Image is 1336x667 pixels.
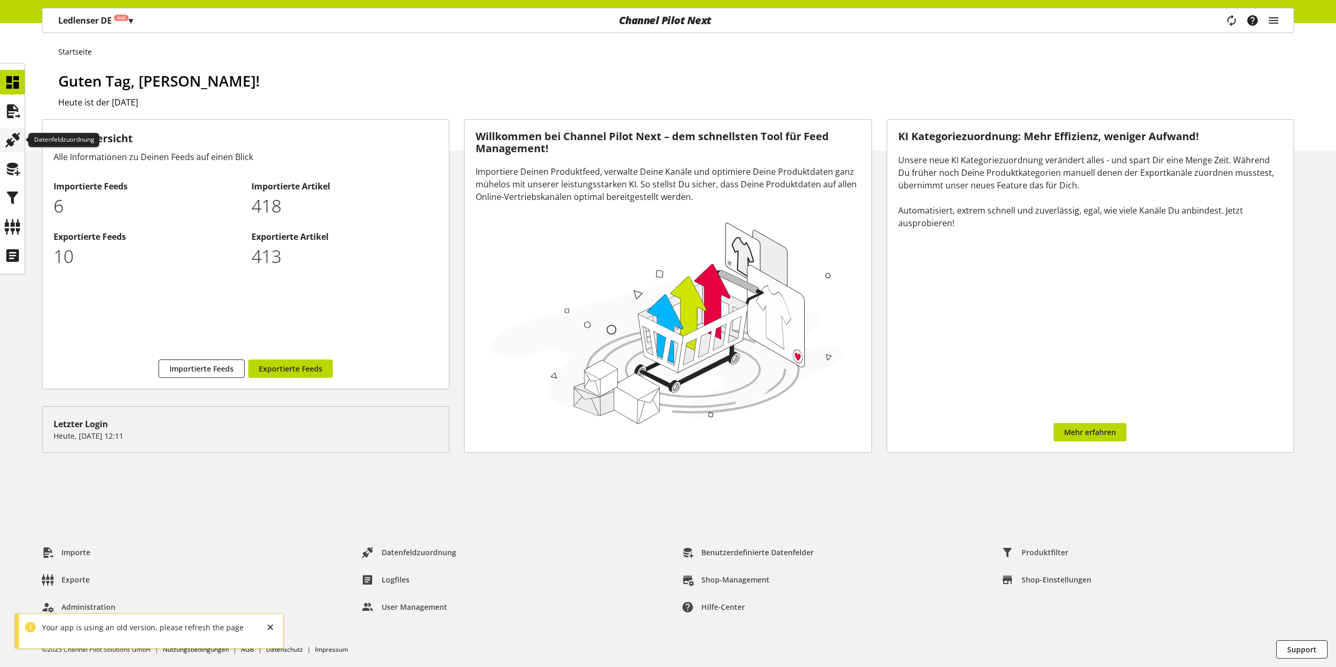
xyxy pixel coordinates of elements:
[54,193,240,219] p: 6
[701,547,814,558] span: Benutzerdefinierte Datenfelder
[54,243,240,270] p: 10
[259,363,322,374] span: Exportierte Feeds
[42,645,163,654] li: ©2025 Channel Pilot Solutions GmbH
[476,131,860,154] h3: Willkommen bei Channel Pilot Next – dem schnellsten Tool für Feed Management!
[1054,423,1127,441] a: Mehr erfahren
[159,359,245,378] a: Importierte Feeds
[58,96,1294,109] h2: Heute ist der [DATE]
[34,598,124,617] a: Administration
[701,601,745,612] span: Hilfe-Center
[61,574,90,585] span: Exporte
[54,151,438,163] div: Alle Informationen zu Deinen Feeds auf einen Blick
[61,547,90,558] span: Importe
[1064,427,1116,438] span: Mehr erfahren
[129,15,133,26] span: ▾
[61,601,115,612] span: Administration
[1022,547,1068,558] span: Produktfilter
[54,180,240,193] h2: Importierte Feeds
[58,14,133,27] p: Ledlenser DE
[28,133,99,147] div: Datenfeldzuordnung
[382,601,447,612] span: User Management
[54,131,438,146] h3: Feed-Übersicht
[54,430,438,441] p: Heute, [DATE] 12:11
[701,574,770,585] span: Shop-Management
[251,243,438,270] p: 413
[1022,574,1091,585] span: Shop-Einstellungen
[42,8,1294,33] nav: main navigation
[486,216,847,428] img: 78e1b9dcff1e8392d83655fcfc870417.svg
[34,570,98,589] a: Exporte
[170,363,234,374] span: Importierte Feeds
[354,598,456,617] a: User Management
[58,71,260,91] span: Guten Tag, [PERSON_NAME]!
[1287,644,1317,655] span: Support
[674,598,753,617] a: Hilfe-Center
[1276,640,1328,659] button: Support
[898,131,1282,143] h3: KI Kategoriezuordnung: Mehr Effizienz, weniger Aufwand!
[241,645,254,654] a: AGB
[54,230,240,243] h2: Exportierte Feeds
[266,645,303,654] a: Datenschutz
[251,193,438,219] p: 418
[251,180,438,193] h2: Importierte Artikel
[994,570,1100,589] a: Shop-Einstellungen
[674,543,822,562] a: Benutzerdefinierte Datenfelder
[382,547,456,558] span: Datenfeldzuordnung
[163,645,229,654] a: Nutzungsbedingungen
[248,359,333,378] a: Exportierte Feeds
[251,230,438,243] h2: Exportierte Artikel
[315,645,348,654] a: Impressum
[674,570,778,589] a: Shop-Management
[37,622,244,633] div: Your app is using an old version, please refresh the page
[34,543,99,562] a: Importe
[382,574,409,585] span: Logfiles
[898,154,1282,229] div: Unsere neue KI Kategoriezuordnung verändert alles - und spart Dir eine Menge Zeit. Während Du frü...
[354,570,418,589] a: Logfiles
[476,165,860,203] div: Importiere Deinen Produktfeed, verwalte Deine Kanäle und optimiere Deine Produktdaten ganz mühelo...
[994,543,1077,562] a: Produktfilter
[354,543,465,562] a: Datenfeldzuordnung
[117,15,125,21] span: Aus
[54,418,438,430] div: Letzter Login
